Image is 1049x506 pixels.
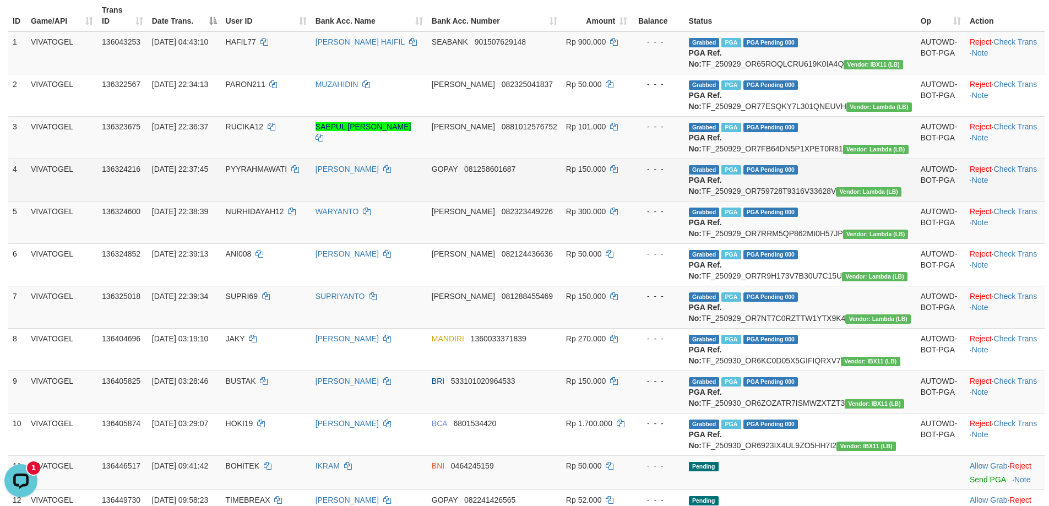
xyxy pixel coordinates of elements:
span: Rp 50.000 [566,249,602,258]
b: PGA Ref. No: [689,388,722,407]
span: [DATE] 03:28:46 [152,377,208,385]
span: [PERSON_NAME] [432,292,495,301]
a: Reject [1009,461,1031,470]
span: GOPAY [432,165,458,173]
b: PGA Ref. No: [689,260,722,280]
td: 4 [8,159,26,201]
a: SUPRIYANTO [316,292,365,301]
span: PGA Pending [743,292,798,302]
a: Reject [970,249,992,258]
span: Rp 150.000 [566,165,606,173]
span: ANI008 [226,249,252,258]
span: BUSTAK [226,377,256,385]
span: Grabbed [689,250,720,259]
span: Copy 533101020964533 to clipboard [451,377,515,385]
td: AUTOWD-BOT-PGA [916,201,965,243]
span: Grabbed [689,38,720,47]
span: [DATE] 22:38:39 [152,207,208,216]
div: - - - [636,291,680,302]
span: Copy 081288455469 to clipboard [502,292,553,301]
span: 136404696 [102,334,140,343]
a: Send PGA [970,475,1005,484]
div: New messages notification [27,2,40,15]
span: PGA Pending [743,377,798,387]
span: PGA Pending [743,335,798,344]
b: PGA Ref. No: [689,133,722,153]
a: Note [972,133,988,142]
span: Grabbed [689,208,720,217]
span: MANDIRI [432,334,464,343]
a: Reject [1009,496,1031,504]
td: VIVATOGEL [26,159,97,201]
a: [PERSON_NAME] [316,334,379,343]
span: [DATE] 22:37:45 [152,165,208,173]
a: Check Trans [994,249,1037,258]
td: 2 [8,74,26,116]
td: TF_250929_OR759728T9316V33628V [684,159,916,201]
div: - - - [636,206,680,217]
span: PARON211 [226,80,265,89]
span: Pending [689,462,719,471]
div: - - - [636,376,680,387]
a: [PERSON_NAME] [316,249,379,258]
td: · · [965,286,1045,328]
td: 6 [8,243,26,286]
span: Rp 52.000 [566,496,602,504]
a: MUZAHIDIN [316,80,358,89]
span: [DATE] 22:36:37 [152,122,208,131]
span: Rp 101.000 [566,122,606,131]
a: Check Trans [994,165,1037,173]
span: Vendor URL: https://dashboard.q2checkout.com/secure [842,272,907,281]
span: Copy 082323449226 to clipboard [502,207,553,216]
span: PGA Pending [743,420,798,429]
a: Reject [970,122,992,131]
span: Copy 082325041837 to clipboard [502,80,553,89]
span: Marked by bttrenal [721,335,741,344]
span: 136323675 [102,122,140,131]
span: BNI [432,461,444,470]
a: Reject [970,165,992,173]
b: PGA Ref. No: [689,430,722,450]
a: Note [972,345,988,354]
td: TF_250929_OR77ESQKY7L301QNEUVH [684,74,916,116]
td: · · [965,371,1045,413]
td: AUTOWD-BOT-PGA [916,413,965,455]
td: AUTOWD-BOT-PGA [916,159,965,201]
a: Note [972,48,988,57]
a: [PERSON_NAME] HAIFIL [316,37,405,46]
a: Check Trans [994,292,1037,301]
span: Vendor URL: https://dashboard.q2checkout.com/secure [841,357,900,366]
span: 136324852 [102,249,140,258]
span: [DATE] 09:58:23 [152,496,208,504]
td: VIVATOGEL [26,455,97,489]
a: Note [972,91,988,100]
a: Reject [970,292,992,301]
a: Check Trans [994,37,1037,46]
span: Grabbed [689,80,720,90]
td: VIVATOGEL [26,201,97,243]
td: VIVATOGEL [26,371,97,413]
span: Copy 901507629148 to clipboard [475,37,526,46]
span: PGA Pending [743,80,798,90]
span: Marked by bttrenal [721,250,741,259]
span: Rp 1.700.000 [566,419,612,428]
td: AUTOWD-BOT-PGA [916,243,965,286]
span: [DATE] 03:29:07 [152,419,208,428]
span: Grabbed [689,123,720,132]
a: Reject [970,37,992,46]
span: 136043253 [102,37,140,46]
td: · · [965,328,1045,371]
td: · · [965,31,1045,74]
td: TF_250930_OR6923IX4UL9ZO5HH7I2 [684,413,916,455]
span: [PERSON_NAME] [432,122,495,131]
span: 136322567 [102,80,140,89]
a: [PERSON_NAME] [316,165,379,173]
a: Allow Grab [970,496,1007,504]
span: Grabbed [689,377,720,387]
span: [DATE] 22:39:13 [152,249,208,258]
a: Reject [970,334,992,343]
span: [DATE] 22:39:34 [152,292,208,301]
span: Marked by bttrenal [721,420,741,429]
span: GOPAY [432,496,458,504]
span: HAFIL77 [226,37,256,46]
